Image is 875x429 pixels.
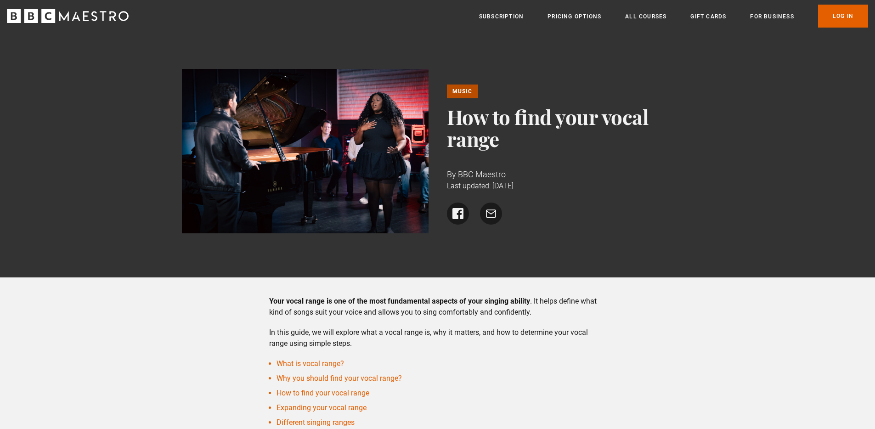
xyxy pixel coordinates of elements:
a: All Courses [625,12,666,21]
a: For business [750,12,794,21]
span: By [447,169,456,179]
a: How to find your vocal range [277,389,369,397]
p: . It helps define what kind of songs suit your voice and allows you to sing comfortably and confi... [269,296,606,318]
p: In this guide, we will explore what a vocal range is, why it matters, and how to determine your v... [269,327,606,349]
a: Expanding your vocal range [277,403,367,412]
a: Gift Cards [690,12,726,21]
a: Why you should find your vocal range? [277,374,402,383]
a: Log In [818,5,868,28]
a: Pricing Options [548,12,601,21]
h1: How to find your vocal range [447,106,694,150]
time: Last updated: [DATE] [447,181,514,190]
strong: Your vocal range is one of the most fundamental aspects of your singing ability [269,297,530,305]
a: What is vocal range? [277,359,344,368]
a: Subscription [479,12,524,21]
a: Music [447,85,478,98]
a: Different singing ranges [277,418,355,427]
nav: Primary [479,5,868,28]
span: BBC Maestro [458,169,506,179]
svg: BBC Maestro [7,9,129,23]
